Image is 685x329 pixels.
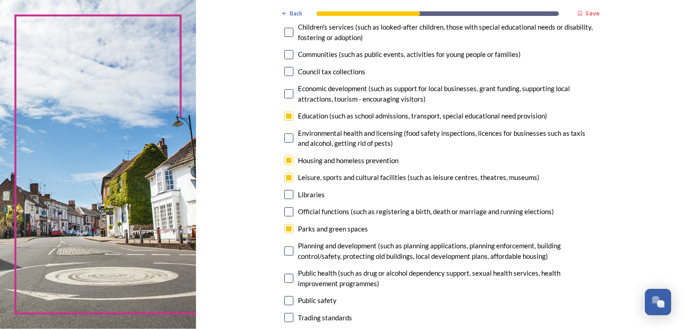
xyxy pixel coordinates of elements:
[298,111,547,121] div: Education (such as school admissions, transport, special educational need provision)
[298,155,398,166] div: Housing and homeless prevention
[290,9,303,18] span: Back
[298,268,597,288] div: Public health (such as drug or alcohol dependency support, sexual health services, health improve...
[298,49,521,60] div: Communities (such as public events, activities for young people or families)
[298,22,597,42] div: Children's services (such as looked-after children, those with special educational needs or disab...
[586,9,600,17] strong: Save
[298,313,352,323] div: Trading standards
[298,67,365,77] div: Council tax collections
[298,224,368,234] div: Parks and green spaces
[298,128,597,149] div: Environmental health and licensing (food safety inspections, licences for businesses such as taxi...
[298,83,597,104] div: Economic development (such as support for local businesses, grant funding, supporting local attra...
[645,289,671,315] button: Open Chat
[298,206,554,217] div: Official functions (such as registering a birth, death or marriage and running elections)
[298,241,597,261] div: Planning and development (such as planning applications, planning enforcement, building control/s...
[298,172,539,183] div: Leisure, sports and cultural facilities (such as leisure centres, theatres, museums)
[298,190,325,200] div: Libraries
[298,295,337,306] div: Public safety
